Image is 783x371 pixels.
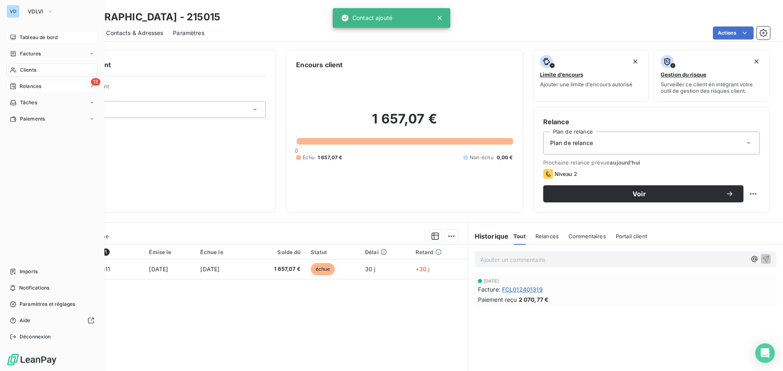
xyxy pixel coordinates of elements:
span: Non-échu [470,154,493,161]
span: Limite d’encours [540,71,583,78]
span: Factures [20,50,41,57]
div: Échue le [200,249,243,255]
h3: [GEOGRAPHIC_DATA] - 215015 [72,10,220,24]
span: 1 [102,248,110,256]
span: 13 [91,78,100,86]
span: Paramètres [173,29,204,37]
span: 30 j [365,266,376,272]
span: 0,00 € [497,154,513,161]
span: Surveiller ce client en intégrant votre outil de gestion des risques client. [661,81,763,94]
span: Tout [513,233,526,239]
span: [DATE] [484,279,499,283]
div: Référence [71,248,139,256]
span: Prochaine relance prévue [543,159,760,166]
span: échue [311,263,335,275]
h2: 1 657,07 € [296,111,513,135]
div: Délai [365,249,406,255]
h6: Relance [543,117,760,127]
span: Portail client [616,233,647,239]
span: 2 070,77 € [519,295,549,304]
span: Paramètres et réglages [20,301,75,308]
button: Gestion du risqueSurveiller ce client en intégrant votre outil de gestion des risques client. [654,50,770,102]
span: Échu [303,154,314,161]
button: Limite d’encoursAjouter une limite d’encours autorisé [533,50,649,102]
div: Contact ajouté [341,11,392,25]
span: VDLVI [28,8,44,15]
button: Actions [713,26,754,40]
span: Aide [20,317,31,324]
span: [DATE] [149,266,168,272]
a: Aide [7,314,97,327]
span: Notifications [19,284,49,292]
span: Relances [20,83,41,90]
h6: Informations client [49,60,266,70]
span: Facture : [478,285,500,294]
h6: Historique [468,231,509,241]
span: Tâches [20,99,37,106]
span: [DATE] [200,266,219,272]
span: aujourd’hui [610,159,640,166]
div: Émise le [149,249,190,255]
div: Solde dû [252,249,301,255]
span: +30 j [416,266,430,272]
span: Commentaires [568,233,606,239]
span: Gestion du risque [661,71,706,78]
span: 1 657,07 € [252,265,301,273]
span: Déconnexion [20,333,51,340]
span: Propriétés Client [66,83,266,94]
span: Paiement reçu [478,295,517,304]
span: Tableau de bord [20,34,58,41]
h6: Encours client [296,60,343,70]
span: Clients [20,66,36,74]
span: 0 [295,147,298,154]
span: Relances [535,233,559,239]
span: Plan de relance [550,139,593,147]
span: FCL012401319 [502,285,543,294]
span: Paiements [20,115,45,123]
span: Imports [20,268,38,275]
img: Logo LeanPay [7,353,57,366]
div: VD [7,5,20,18]
span: Voir [553,191,725,197]
span: 1 657,07 € [318,154,343,161]
span: Ajouter une limite d’encours autorisé [540,81,633,88]
span: Contacts & Adresses [106,29,163,37]
button: Voir [543,185,743,202]
div: Open Intercom Messenger [755,343,775,363]
div: Retard [416,249,463,255]
div: Statut [311,249,355,255]
span: Niveau 2 [555,171,577,177]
